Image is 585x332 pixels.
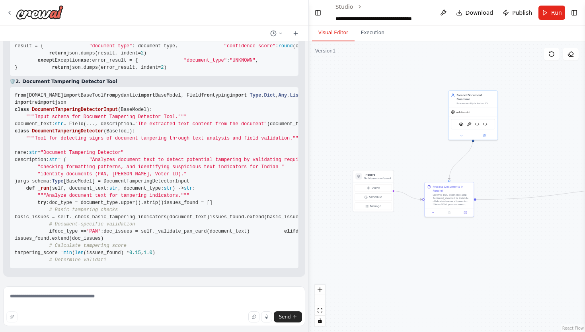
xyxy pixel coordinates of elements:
[279,314,291,320] span: Send
[448,90,498,140] div: Parallel Document ProcessorProcess multiple Indian ID documents {document_images} in parallel, ex...
[38,150,41,155] span: =
[458,122,463,126] img: VisionTool
[355,25,391,41] button: Execution
[38,186,49,191] span: _run
[230,58,255,63] span: "UNKNOWN"
[75,250,84,256] span: len
[15,43,43,49] span: result = {
[89,43,132,49] span: "document_type"
[267,121,270,127] span: )
[155,93,201,98] span: BaseModel, Field
[32,107,118,113] span: DocumentTamperingDetectorInput
[141,250,144,256] span: ,
[164,186,173,191] span: str
[289,29,302,38] button: Start a new chat
[15,157,49,163] span: description:
[144,250,152,256] span: 1.0
[474,122,479,126] img: Indian Document Classifier
[15,179,18,184] span: )
[49,200,164,206] span: doc_type = document_type.upper().strip()
[92,58,138,63] span: error_result = {
[293,43,345,49] span: (confidence_score,
[164,65,166,70] span: )
[86,229,101,234] span: 'PAN'
[466,122,471,126] img: OCRTool
[52,179,64,184] span: Type
[456,93,495,101] div: Parallel Document Processor
[115,93,138,98] span: pydantic
[335,4,353,10] a: Studio
[15,128,29,134] span: class
[89,157,335,163] span: "Analyzes document text to detect potential tampering by validating required fields, "
[264,93,276,98] span: Dict
[210,214,304,220] span: issues_found.extend(basic_issues)
[353,170,394,212] div: TriggersNo triggers configuredEventScheduleManage
[424,182,474,217] div: Process Documents in ParallelLoremip DOL sitametco adip {elitsedd_eiusmo} te incididu utlab etdol...
[52,186,109,191] span: self, document_text:
[38,58,55,63] span: except
[370,204,381,208] span: Manage
[121,107,146,113] span: BaseModel
[393,189,422,201] g: Edge from triggers to 03b7d607-1f48-49f7-8d46-25b5ac2ff172
[38,200,47,206] span: try
[15,250,63,256] span: tampering_score =
[103,229,250,234] span: doc_issues = self._validate_pan_card(document_text)
[66,50,141,56] span: json.dumps(result, indent=
[46,200,49,206] span: :
[146,107,152,113] span: ):
[55,229,86,234] span: doc_type ==
[72,250,75,256] span: (
[255,58,258,63] span: ,
[335,3,431,23] nav: breadcrumb
[38,164,284,170] span: "checking formatting patterns, and identifying suspicious text indicators for Indian "
[18,179,52,184] span: args_schema:
[261,311,272,322] button: Click to speak your automation idea
[144,50,146,56] span: )
[26,93,64,98] span: [DOMAIN_NAME]
[15,107,29,113] span: class
[315,285,325,326] div: React Flow controls
[38,193,190,198] span: """Analyze document text for tampering indicators."""
[279,93,287,98] span: Any
[55,100,66,105] span: json
[172,186,184,191] span: ) ->
[315,48,336,54] div: Version 1
[473,133,496,138] button: Open in side panel
[106,128,129,134] span: BaseTool
[55,121,64,127] span: str
[287,93,290,98] span: ,
[261,93,264,98] span: ,
[101,229,103,234] span: :
[49,186,52,191] span: (
[69,65,161,70] span: json.dumps(error_result, indent=
[49,50,66,56] span: return
[290,93,301,98] span: List
[26,186,35,191] span: def
[355,202,392,210] button: Manage
[369,195,382,199] span: Schedule
[213,93,230,98] span: typing
[152,250,155,256] span: )
[63,93,80,98] span: import
[63,121,135,127] span: = Field(..., description=
[81,93,104,98] span: BaseTool
[84,250,129,256] span: (issues_found) *
[15,65,18,70] span: }
[49,157,58,163] span: str
[63,179,189,184] span: [BaseModel] = DocumentTamperingDetectorInput
[129,250,141,256] span: 0.15
[447,138,475,180] g: Edge from 24c19c35-2654-4dee-a8ed-6fffd3381b7c to 03b7d607-1f48-49f7-8d46-25b5ac2ff172
[15,121,55,127] span: document_text:
[441,210,457,215] button: No output available
[15,214,210,220] span: basic_issues = self._check_basic_tampering_indicators(document_text)
[433,184,471,192] div: Process Documents in Parallel
[138,93,155,98] span: import
[315,285,325,295] button: zoom in
[466,9,493,17] span: Download
[551,9,562,17] span: Run
[227,58,230,63] span: :
[38,171,187,177] span: "identity documents (PAN, [PERSON_NAME], Voter ID)."
[274,311,302,322] button: Send
[49,257,106,263] span: # Determine validati
[512,9,532,17] span: Publish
